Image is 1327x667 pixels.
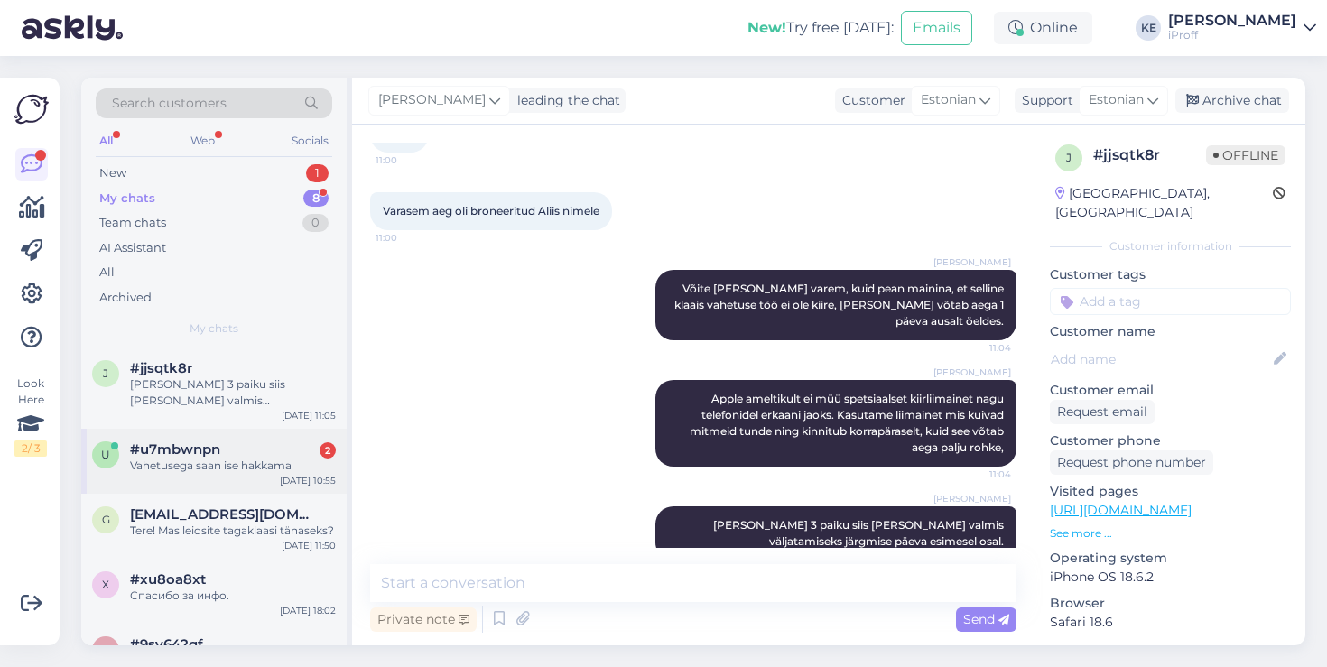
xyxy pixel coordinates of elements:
span: g [102,513,110,526]
span: Search customers [112,94,227,113]
span: Send [963,611,1009,627]
div: 2 [320,442,336,459]
span: u [101,448,110,461]
span: [PERSON_NAME] [933,366,1011,379]
div: 0 [302,214,329,232]
div: Socials [288,129,332,153]
span: j [103,366,108,380]
p: Browser [1050,594,1291,613]
div: Support [1015,91,1073,110]
div: 1 [306,164,329,182]
div: [DATE] 18:02 [280,604,336,617]
p: iPhone OS 18.6.2 [1050,568,1291,587]
div: All [99,264,115,282]
div: Try free [DATE]: [747,17,894,39]
span: #u7mbwnpn [130,441,220,458]
p: Visited pages [1050,482,1291,501]
span: Võite [PERSON_NAME] varem, kuid pean mainina, et selline klaais vahetuse töö ei ole kiire, [PERSO... [674,282,1007,328]
div: Archive chat [1175,88,1289,113]
span: [PERSON_NAME] [933,492,1011,505]
span: Offline [1206,145,1285,165]
b: New! [747,19,786,36]
img: Askly Logo [14,92,49,126]
div: Customer information [1050,238,1291,255]
div: 8 [303,190,329,208]
div: Request phone number [1050,450,1213,475]
div: [PERSON_NAME] [1168,14,1296,28]
div: [DATE] 10:55 [280,474,336,487]
div: All [96,129,116,153]
span: [PERSON_NAME] [378,90,486,110]
p: Customer tags [1050,265,1291,284]
div: Private note [370,607,477,632]
span: 11:04 [943,341,1011,355]
div: AI Assistant [99,239,166,257]
div: Online [994,12,1092,44]
span: #jjsqtk8r [130,360,192,376]
span: 11:00 [376,153,443,167]
div: Vahetusega saan ise hakkama [130,458,336,474]
div: [DATE] 11:50 [282,539,336,552]
input: Add name [1051,349,1270,369]
p: Customer name [1050,322,1291,341]
span: 9 [103,643,109,656]
div: 2 / 3 [14,440,47,457]
div: New [99,164,126,182]
div: KE [1136,15,1161,41]
div: Archived [99,289,152,307]
span: My chats [190,320,238,337]
div: Look Here [14,375,47,457]
div: Customer [835,91,905,110]
span: #xu8oa8xt [130,571,206,588]
div: Team chats [99,214,166,232]
button: Emails [901,11,972,45]
span: #9sy642qf [130,636,203,653]
span: Estonian [921,90,976,110]
span: getterleppikson@gmail.com [130,506,318,523]
p: Operating system [1050,549,1291,568]
div: Спасибо за инфо. [130,588,336,604]
span: x [102,578,109,591]
span: 11:00 [376,231,443,245]
div: [PERSON_NAME] 3 paiku siis [PERSON_NAME] valmis väljatamiseks järgmise päeva esimesel osal. [130,376,336,409]
div: [GEOGRAPHIC_DATA], [GEOGRAPHIC_DATA] [1055,184,1273,222]
span: j [1066,151,1072,164]
span: 11:04 [943,468,1011,481]
p: Customer email [1050,381,1291,400]
div: [DATE] 11:05 [282,409,336,422]
a: [URL][DOMAIN_NAME] [1050,502,1192,518]
div: Request email [1050,400,1155,424]
a: [PERSON_NAME]iProff [1168,14,1316,42]
span: [PERSON_NAME] 3 paiku siis [PERSON_NAME] valmis väljatamiseks järgmise päeva esimesel osal. [713,518,1007,548]
p: Customer phone [1050,431,1291,450]
span: Apple ameltikult ei müü spetsiaalset kiirliimainet nagu telefonidel erkaani jaoks. Kasutame liima... [690,392,1007,454]
div: # jjsqtk8r [1093,144,1206,166]
div: Tere! Mas leidsite tagaklaasi tänaseks? [130,523,336,539]
span: [PERSON_NAME] [933,255,1011,269]
div: iProff [1168,28,1296,42]
div: Web [187,129,218,153]
div: My chats [99,190,155,208]
div: leading the chat [510,91,620,110]
p: See more ... [1050,525,1291,542]
p: Safari 18.6 [1050,613,1291,632]
span: Varasem aeg oli broneeritud Aliis nimele [383,204,599,218]
span: Estonian [1089,90,1144,110]
input: Add a tag [1050,288,1291,315]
